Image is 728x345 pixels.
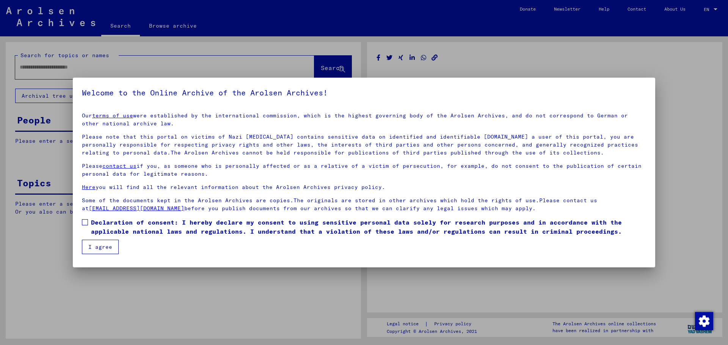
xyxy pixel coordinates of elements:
[82,87,646,99] h5: Welcome to the Online Archive of the Arolsen Archives!
[92,112,133,119] a: terms of use
[82,197,646,212] p: Some of the documents kept in the Arolsen Archives are copies.The originals are stored in other a...
[82,183,646,191] p: you will find all the relevant information about the Arolsen Archives privacy policy.
[82,184,96,190] a: Here
[82,240,119,254] button: I agree
[695,312,713,330] img: Change consent
[82,112,646,128] p: Our were established by the international commission, which is the highest governing body of the ...
[89,205,184,212] a: [EMAIL_ADDRESS][DOMAIN_NAME]
[82,162,646,178] p: Please if you, as someone who is personally affected or as a relative of a victim of persecution,...
[82,133,646,157] p: Please note that this portal on victims of Nazi [MEDICAL_DATA] contains sensitive data on identif...
[91,218,646,236] span: Declaration of consent: I hereby declare my consent to using sensitive personal data solely for r...
[102,162,136,169] a: contact us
